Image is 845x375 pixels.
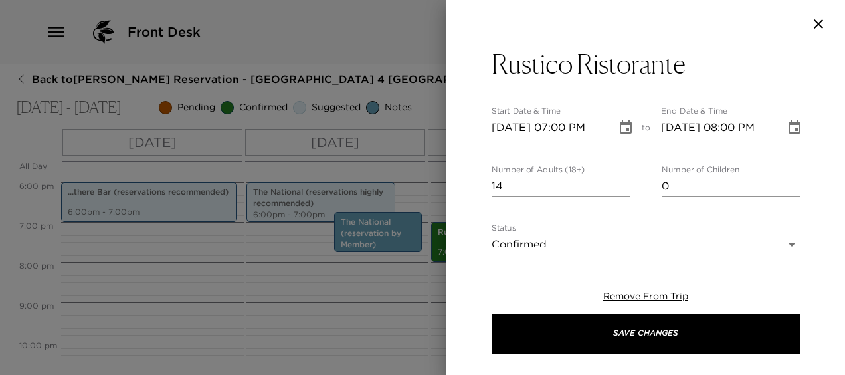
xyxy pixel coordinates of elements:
button: Choose date, selected date is Sep 6, 2025 [612,114,639,141]
input: MM/DD/YYYY hh:mm aa [492,117,607,138]
label: Number of Children [662,164,739,176]
label: Number of Adults (18+) [492,164,585,176]
span: Remove From Trip [603,290,688,302]
button: Remove From Trip [603,290,688,303]
label: Status [492,223,516,234]
div: Confirmed [492,234,800,255]
label: Start Date & Time [492,106,561,117]
h3: Rustico Ristorante [492,48,686,80]
input: MM/DD/YYYY hh:mm aa [661,117,777,138]
button: Rustico Ristorante [492,48,800,80]
span: to [642,122,650,138]
button: Choose date, selected date is Sep 6, 2025 [781,114,808,141]
label: End Date & Time [661,106,727,117]
button: Save Changes [492,314,800,354]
